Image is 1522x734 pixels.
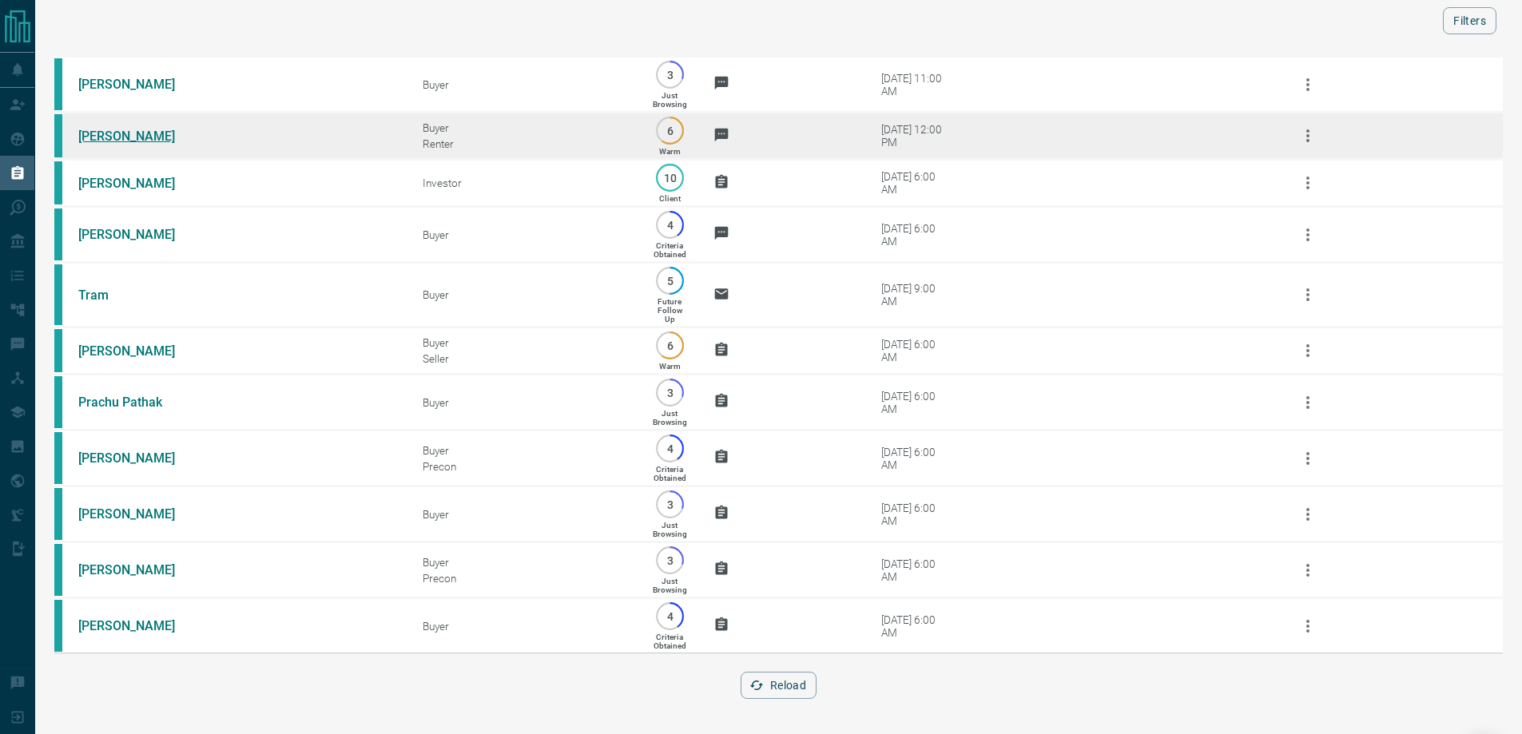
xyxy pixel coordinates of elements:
[881,282,949,307] div: [DATE] 9:00 AM
[78,227,198,242] a: [PERSON_NAME]
[78,395,198,410] a: Prachu Pathak
[741,672,817,699] button: Reload
[881,446,949,471] div: [DATE] 6:00 AM
[1443,7,1496,34] button: Filters
[78,288,198,303] a: Tram
[78,176,198,191] a: [PERSON_NAME]
[881,557,949,583] div: [DATE] 6:00 AM
[78,562,198,577] a: [PERSON_NAME]
[54,114,62,157] div: condos.ca
[423,444,626,457] div: Buyer
[54,544,62,596] div: condos.ca
[664,172,676,184] p: 10
[664,219,676,231] p: 4
[653,91,687,109] p: Just Browsing
[881,338,949,363] div: [DATE] 6:00 AM
[881,72,949,97] div: [DATE] 11:00 AM
[664,442,676,454] p: 4
[423,121,626,134] div: Buyer
[54,600,62,652] div: condos.ca
[78,129,198,144] a: [PERSON_NAME]
[423,556,626,569] div: Buyer
[881,170,949,196] div: [DATE] 6:00 AM
[423,396,626,409] div: Buyer
[423,228,626,241] div: Buyer
[659,362,681,371] p: Warm
[423,78,626,91] div: Buyer
[78,506,198,522] a: [PERSON_NAME]
[54,432,62,484] div: condos.ca
[881,613,949,639] div: [DATE] 6:00 AM
[423,177,626,189] div: Investor
[664,69,676,81] p: 3
[423,288,626,301] div: Buyer
[881,390,949,415] div: [DATE] 6:00 AM
[54,58,62,110] div: condos.ca
[658,297,682,323] p: Future Follow Up
[659,194,681,203] p: Client
[423,137,626,150] div: Renter
[423,508,626,521] div: Buyer
[881,123,949,149] div: [DATE] 12:00 PM
[664,339,676,351] p: 6
[664,387,676,399] p: 3
[653,521,687,538] p: Just Browsing
[654,465,686,482] p: Criteria Obtained
[423,572,626,585] div: Precon
[78,343,198,359] a: [PERSON_NAME]
[423,620,626,633] div: Buyer
[664,554,676,566] p: 3
[659,147,681,156] p: Warm
[654,633,686,650] p: Criteria Obtained
[881,502,949,527] div: [DATE] 6:00 AM
[664,610,676,622] p: 4
[54,208,62,260] div: condos.ca
[664,125,676,137] p: 6
[54,488,62,540] div: condos.ca
[653,409,687,427] p: Just Browsing
[881,222,949,248] div: [DATE] 6:00 AM
[54,264,62,325] div: condos.ca
[423,460,626,473] div: Precon
[423,336,626,349] div: Buyer
[54,161,62,204] div: condos.ca
[78,450,198,466] a: [PERSON_NAME]
[54,329,62,372] div: condos.ca
[423,352,626,365] div: Seller
[78,618,198,633] a: [PERSON_NAME]
[653,577,687,594] p: Just Browsing
[654,241,686,259] p: Criteria Obtained
[664,498,676,510] p: 3
[78,77,198,92] a: [PERSON_NAME]
[54,376,62,428] div: condos.ca
[664,275,676,287] p: 5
